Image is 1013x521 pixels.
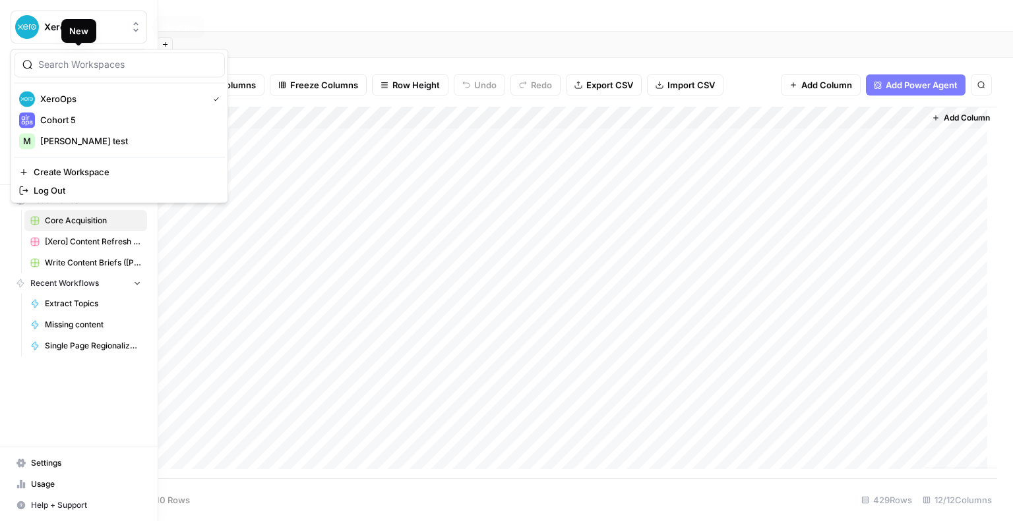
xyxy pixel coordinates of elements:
[31,478,141,490] span: Usage
[11,273,147,293] button: Recent Workflows
[290,78,358,92] span: Freeze Columns
[31,499,141,511] span: Help + Support
[372,74,448,96] button: Row Height
[944,112,990,124] span: Add Column
[45,340,141,352] span: Single Page Regionalization
[24,314,147,335] a: Missing content
[392,78,440,92] span: Row Height
[11,11,147,43] button: Workspace: XeroOps
[44,20,124,34] span: XeroOps
[19,112,35,128] img: Cohort 5 Logo
[31,457,141,469] span: Settings
[24,231,147,252] a: [Xero] Content Refresh (Core Acquistion [PERSON_NAME] Test)
[647,74,723,96] button: Import CSV
[474,78,497,92] span: Undo
[11,452,147,474] a: Settings
[510,74,561,96] button: Redo
[927,109,995,126] button: Add Column
[45,215,141,227] span: Core Acquisition
[531,78,552,92] span: Redo
[40,113,214,126] span: Cohort 5
[208,78,256,92] span: 12 Columns
[38,58,216,71] input: Search Workspaces
[781,74,861,96] button: Add Column
[14,163,225,181] a: Create Workspace
[34,165,214,178] span: Create Workspace
[24,293,147,314] a: Extract Topics
[801,78,852,92] span: Add Column
[45,257,141,269] span: Write Content Briefs ([PERSON_NAME])
[45,236,141,248] span: [Xero] Content Refresh (Core Acquistion [PERSON_NAME] Test)
[137,493,190,507] span: Add 10 Rows
[24,335,147,356] a: Single Page Regionalization
[586,78,633,92] span: Export CSV
[40,92,202,105] span: XeroOps
[19,91,35,107] img: XeroOps Logo
[917,489,997,510] div: 12/12 Columns
[45,298,141,310] span: Extract Topics
[566,74,642,96] button: Export CSV
[11,495,147,516] button: Help + Support
[270,74,367,96] button: Freeze Columns
[454,74,505,96] button: Undo
[856,489,917,510] div: 429 Rows
[11,49,228,203] div: Workspace: XeroOps
[14,181,225,200] a: Log Out
[45,319,141,331] span: Missing content
[667,78,715,92] span: Import CSV
[866,74,966,96] button: Add Power Agent
[24,210,147,231] a: Core Acquisition
[40,134,214,148] span: [PERSON_NAME] test
[15,15,39,39] img: XeroOps Logo
[30,277,99,289] span: Recent Workflows
[23,134,31,148] span: M
[11,474,147,495] a: Usage
[34,184,214,197] span: Log Out
[886,78,958,92] span: Add Power Agent
[24,252,147,273] a: Write Content Briefs ([PERSON_NAME])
